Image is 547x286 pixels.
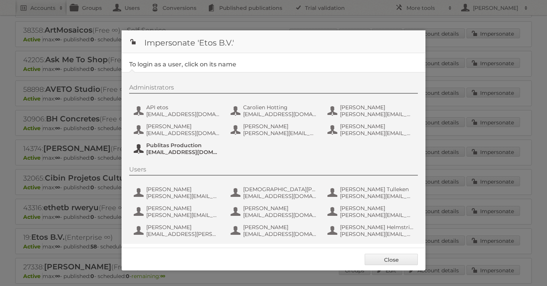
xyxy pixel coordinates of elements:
span: Carolien Hotting [243,104,317,111]
button: [PERSON_NAME] [PERSON_NAME][EMAIL_ADDRESS][PERSON_NAME][DOMAIN_NAME] [327,122,416,137]
button: [PERSON_NAME] [EMAIL_ADDRESS][DOMAIN_NAME] [230,223,319,238]
h1: Impersonate 'Etos B.V.' [122,30,425,53]
legend: To login as a user, click on its name [129,61,236,68]
span: [PERSON_NAME][EMAIL_ADDRESS][PERSON_NAME][PERSON_NAME][DOMAIN_NAME] [340,111,414,118]
span: [PERSON_NAME] [243,224,317,231]
span: [PERSON_NAME][EMAIL_ADDRESS][DOMAIN_NAME] [340,212,414,218]
span: [PERSON_NAME][EMAIL_ADDRESS][PERSON_NAME][DOMAIN_NAME] [340,193,414,200]
span: API etos [146,104,220,111]
span: [EMAIL_ADDRESS][DOMAIN_NAME] [243,212,317,218]
button: [PERSON_NAME] [PERSON_NAME][EMAIL_ADDRESS][DOMAIN_NAME] [327,204,416,219]
span: [PERSON_NAME] Helmstrijd [340,224,414,231]
button: [PERSON_NAME] [EMAIL_ADDRESS][DOMAIN_NAME] [230,204,319,219]
button: Publitas Production [EMAIL_ADDRESS][DOMAIN_NAME] [133,141,222,156]
span: [EMAIL_ADDRESS][DOMAIN_NAME] [243,193,317,200]
button: [PERSON_NAME] [PERSON_NAME][EMAIL_ADDRESS][PERSON_NAME][PERSON_NAME][DOMAIN_NAME] [327,103,416,118]
span: [EMAIL_ADDRESS][DOMAIN_NAME] [146,130,220,137]
span: [DEMOGRAPHIC_DATA][PERSON_NAME] [243,186,317,193]
span: [PERSON_NAME][EMAIL_ADDRESS][PERSON_NAME][DOMAIN_NAME] [146,193,220,200]
button: [PERSON_NAME] [PERSON_NAME][EMAIL_ADDRESS][PERSON_NAME][DOMAIN_NAME] [133,185,222,200]
span: [EMAIL_ADDRESS][DOMAIN_NAME] [243,111,317,118]
span: [PERSON_NAME] [146,186,220,193]
span: [PERSON_NAME] [243,205,317,212]
div: Users [129,166,418,176]
span: [PERSON_NAME] Tulleken [340,186,414,193]
button: [PERSON_NAME] Helmstrijd [PERSON_NAME][EMAIL_ADDRESS][DOMAIN_NAME] [327,223,416,238]
span: [PERSON_NAME] [340,123,414,130]
button: [PERSON_NAME] [PERSON_NAME][EMAIL_ADDRESS][PERSON_NAME][DOMAIN_NAME] [230,122,319,137]
button: [PERSON_NAME] [EMAIL_ADDRESS][DOMAIN_NAME] [133,122,222,137]
span: [EMAIL_ADDRESS][DOMAIN_NAME] [243,231,317,237]
span: [PERSON_NAME] [340,104,414,111]
div: Administrators [129,84,418,94]
button: [PERSON_NAME] Tulleken [PERSON_NAME][EMAIL_ADDRESS][PERSON_NAME][DOMAIN_NAME] [327,185,416,200]
span: [PERSON_NAME][EMAIL_ADDRESS][DOMAIN_NAME] [340,231,414,237]
span: [PERSON_NAME][EMAIL_ADDRESS][DOMAIN_NAME] [146,212,220,218]
span: [PERSON_NAME] [243,123,317,130]
button: [PERSON_NAME] [EMAIL_ADDRESS][PERSON_NAME][DOMAIN_NAME] [133,223,222,238]
span: [PERSON_NAME] [340,205,414,212]
button: Carolien Hotting [EMAIL_ADDRESS][DOMAIN_NAME] [230,103,319,118]
span: [PERSON_NAME][EMAIL_ADDRESS][PERSON_NAME][DOMAIN_NAME] [340,130,414,137]
button: [PERSON_NAME] [PERSON_NAME][EMAIL_ADDRESS][DOMAIN_NAME] [133,204,222,219]
a: Close [365,254,418,265]
span: [EMAIL_ADDRESS][PERSON_NAME][DOMAIN_NAME] [146,231,220,237]
span: [PERSON_NAME] [146,123,220,130]
span: [PERSON_NAME][EMAIL_ADDRESS][PERSON_NAME][DOMAIN_NAME] [243,130,317,137]
button: [DEMOGRAPHIC_DATA][PERSON_NAME] [EMAIL_ADDRESS][DOMAIN_NAME] [230,185,319,200]
span: Publitas Production [146,142,220,149]
button: API etos [EMAIL_ADDRESS][DOMAIN_NAME] [133,103,222,118]
span: [EMAIL_ADDRESS][DOMAIN_NAME] [146,149,220,156]
span: [PERSON_NAME] [146,224,220,231]
span: [EMAIL_ADDRESS][DOMAIN_NAME] [146,111,220,118]
span: [PERSON_NAME] [146,205,220,212]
